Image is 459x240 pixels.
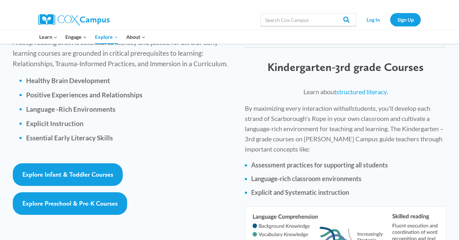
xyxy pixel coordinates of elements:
[359,13,387,26] a: Log In
[13,37,232,69] p: A deep reading brain is essential to literacy and justice for all. Our early learning courses are...
[260,13,356,26] input: Search Cox Campus
[26,105,115,113] b: Language -Rich Environments
[267,60,424,74] span: Kindergarten-3rd grade Courses
[13,192,127,215] a: Explore Preschool & Pre-K Courses
[245,87,446,97] p: Learn about
[245,103,446,154] p: By maximizing every interaction with students, you'll develop each strand of Scarborough's Rope i...
[336,88,388,95] a: structured literacy.
[22,171,113,178] span: Explore Infant & Toddler Courses
[35,30,149,44] nav: Primary Navigation
[35,30,62,44] button: Child menu of Learn
[22,200,118,207] span: Explore Preschool & Pre-K Courses
[390,13,421,26] a: Sign Up
[346,104,352,112] i: all
[38,14,110,25] img: Cox Campus
[62,30,91,44] button: Child menu of Engage
[251,188,349,196] strong: Explicit and Systematic instruction
[26,134,113,142] b: Essential Early Literacy Skills
[26,76,110,84] strong: Healthy Brain Development
[251,175,361,182] strong: Language-rich classroom environments
[26,119,84,127] b: Explicit Instruction
[13,163,123,186] a: Explore Infant & Toddler Courses
[26,91,142,99] b: Positive Experiences and Relationships
[359,13,421,26] nav: Secondary Navigation
[91,30,122,44] button: Child menu of Explore
[122,30,149,44] button: Child menu of About
[251,161,388,169] strong: Assessment practices for supporting all students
